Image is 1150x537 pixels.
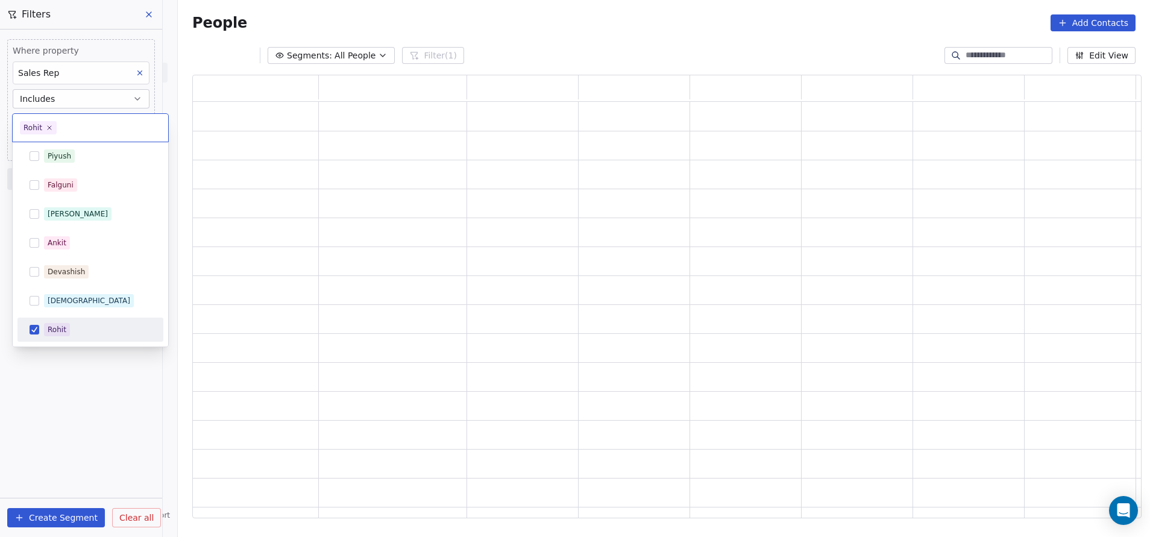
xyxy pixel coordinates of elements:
[48,180,74,190] div: Falguni
[17,28,163,342] div: Suggestions
[48,151,71,162] div: Piyush
[48,237,66,248] div: Ankit
[48,209,108,219] div: [PERSON_NAME]
[48,295,130,306] div: [DEMOGRAPHIC_DATA]
[48,324,66,335] div: Rohit
[48,266,85,277] div: Devashish
[24,122,42,133] div: Rohit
